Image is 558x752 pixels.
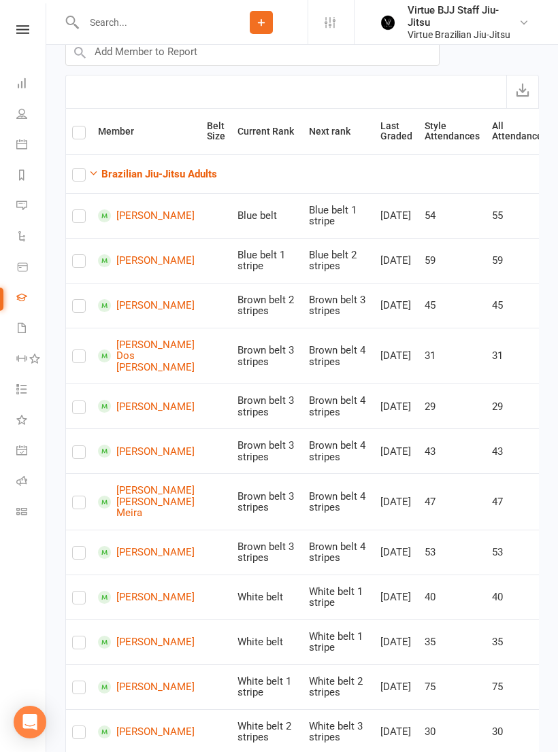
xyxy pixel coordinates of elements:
[486,238,553,283] td: 59
[374,428,419,473] td: [DATE]
[16,100,47,131] a: People
[303,575,374,619] td: White belt 1 stripe
[231,664,303,709] td: White belt 1 stripe
[16,253,47,284] a: Product Sales
[486,473,553,530] td: 47
[16,131,47,161] a: Calendar
[16,406,47,437] a: What's New
[374,530,419,575] td: [DATE]
[419,193,486,238] td: 54
[486,109,553,154] th: All Attendances
[374,109,419,154] th: Last Graded
[303,193,374,238] td: Blue belt 1 stripe
[303,328,374,384] td: Brown belt 4 stripes
[16,69,47,100] a: Dashboard
[231,619,303,664] td: White belt
[231,473,303,530] td: Brown belt 3 stripes
[201,109,231,154] th: Belt Size
[303,238,374,283] td: Blue belt 2 stripes
[231,238,303,283] td: Blue belt 1 stripe
[419,238,486,283] td: 59
[486,383,553,428] td: 29
[419,428,486,473] td: 43
[374,328,419,384] td: [DATE]
[486,428,553,473] td: 43
[419,109,486,154] th: Style Attendances
[16,467,47,498] a: Roll call kiosk mode
[98,636,195,649] a: [PERSON_NAME]
[98,725,195,738] a: [PERSON_NAME]
[231,428,303,473] td: Brown belt 3 stripes
[98,339,195,373] a: [PERSON_NAME] Dos [PERSON_NAME]
[16,498,47,528] a: Class kiosk mode
[486,193,553,238] td: 55
[303,428,374,473] td: Brown belt 4 stripes
[98,445,195,458] a: [PERSON_NAME]
[66,109,92,154] th: Select all
[101,168,217,180] strong: Brazilian Jiu-Jitsu Adults
[408,29,519,41] div: Virtue Brazilian Jiu-Jitsu
[303,619,374,664] td: White belt 1 stripe
[16,161,47,192] a: Reports
[231,530,303,575] td: Brown belt 3 stripes
[231,109,303,154] th: Current Rank
[486,619,553,664] td: 35
[303,473,374,530] td: Brown belt 4 stripes
[486,664,553,709] td: 75
[98,546,195,559] a: [PERSON_NAME]
[419,575,486,619] td: 40
[374,283,419,328] td: [DATE]
[374,575,419,619] td: [DATE]
[98,485,195,519] a: [PERSON_NAME] [PERSON_NAME] Meira
[98,209,195,222] a: [PERSON_NAME]
[98,254,195,267] a: [PERSON_NAME]
[374,473,419,530] td: [DATE]
[486,530,553,575] td: 53
[419,473,486,530] td: 47
[98,299,195,312] a: [PERSON_NAME]
[80,13,215,32] input: Search...
[486,328,553,384] td: 31
[419,619,486,664] td: 35
[374,193,419,238] td: [DATE]
[88,166,217,182] button: Brazilian Jiu-Jitsu Adults
[303,109,374,154] th: Next rank
[231,383,303,428] td: Brown belt 3 stripes
[16,437,47,467] a: General attendance kiosk mode
[419,664,486,709] td: 75
[303,283,374,328] td: Brown belt 3 stripes
[92,109,201,154] th: Member
[374,383,419,428] td: [DATE]
[486,283,553,328] td: 45
[374,238,419,283] td: [DATE]
[374,664,419,709] td: [DATE]
[231,283,303,328] td: Brown belt 2 stripes
[303,530,374,575] td: Brown belt 4 stripes
[231,193,303,238] td: Blue belt
[231,575,303,619] td: White belt
[303,664,374,709] td: White belt 2 stripes
[14,706,46,738] div: Open Intercom Messenger
[98,400,195,413] a: [PERSON_NAME]
[65,37,440,66] input: Add Member to Report
[419,530,486,575] td: 53
[486,575,553,619] td: 40
[374,9,401,36] img: thumb_image1665449447.png
[374,619,419,664] td: [DATE]
[419,283,486,328] td: 45
[303,383,374,428] td: Brown belt 4 stripes
[419,328,486,384] td: 31
[408,4,519,29] div: Virtue BJJ Staff Jiu-Jitsu
[98,681,195,694] a: [PERSON_NAME]
[98,591,195,604] a: [PERSON_NAME]
[419,383,486,428] td: 29
[231,328,303,384] td: Brown belt 3 stripes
